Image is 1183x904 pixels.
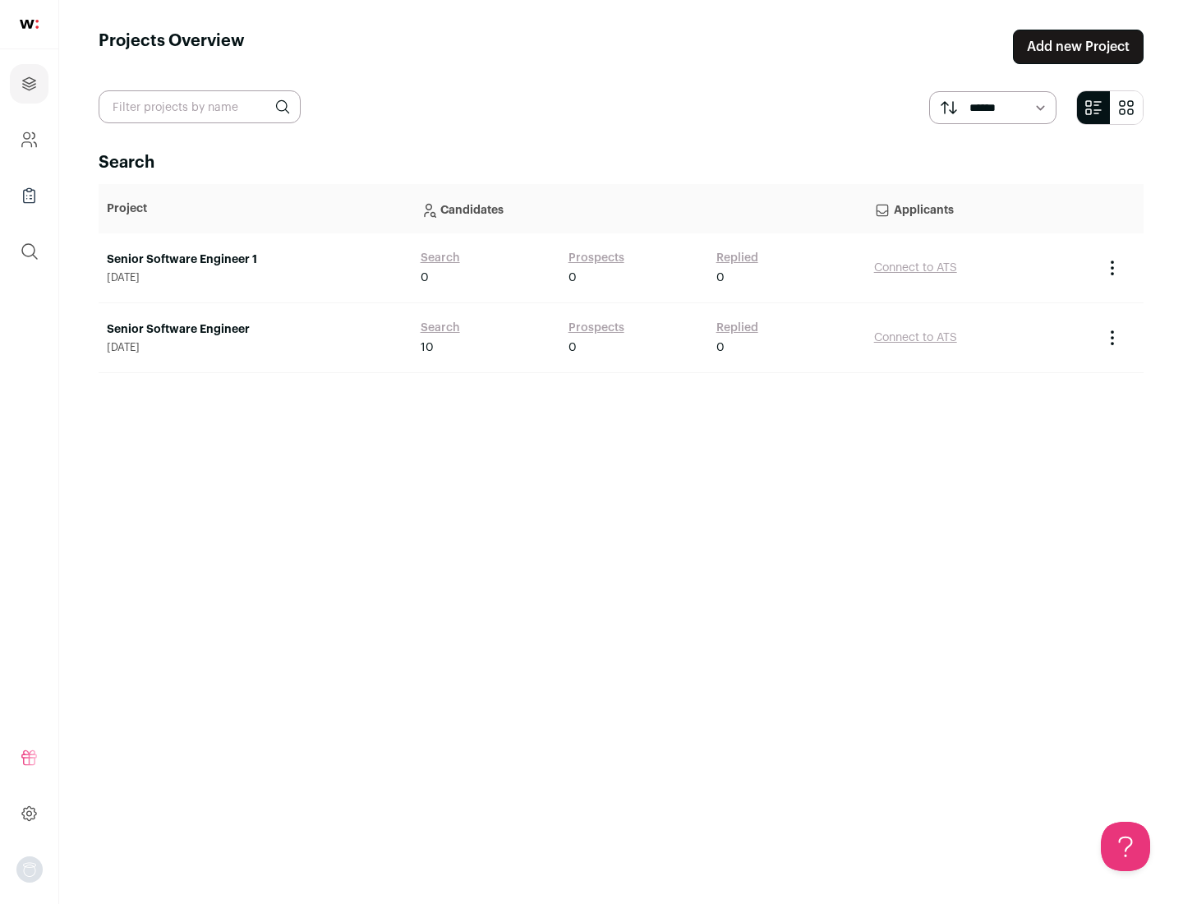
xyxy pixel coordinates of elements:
a: Add new Project [1013,30,1144,64]
p: Applicants [874,192,1086,225]
a: Replied [716,250,758,266]
span: 10 [421,339,434,356]
p: Project [107,201,404,217]
a: Replied [716,320,758,336]
span: 0 [716,270,725,286]
a: Search [421,250,460,266]
input: Filter projects by name [99,90,301,123]
img: wellfound-shorthand-0d5821cbd27db2630d0214b213865d53afaa358527fdda9d0ea32b1df1b89c2c.svg [20,20,39,29]
span: 0 [568,339,577,356]
a: Search [421,320,460,336]
a: Prospects [568,250,624,266]
a: Company Lists [10,176,48,215]
span: 0 [716,339,725,356]
a: Projects [10,64,48,104]
h2: Search [99,151,1144,174]
span: 0 [568,270,577,286]
span: 0 [421,270,429,286]
h1: Projects Overview [99,30,245,64]
button: Open dropdown [16,856,43,883]
span: [DATE] [107,271,404,284]
a: Senior Software Engineer [107,321,404,338]
iframe: Help Scout Beacon - Open [1101,822,1150,871]
button: Project Actions [1102,258,1122,278]
a: Connect to ATS [874,262,957,274]
p: Candidates [421,192,858,225]
img: nopic.png [16,856,43,883]
a: Senior Software Engineer 1 [107,251,404,268]
a: Prospects [568,320,624,336]
button: Project Actions [1102,328,1122,348]
a: Connect to ATS [874,332,957,344]
span: [DATE] [107,341,404,354]
a: Company and ATS Settings [10,120,48,159]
